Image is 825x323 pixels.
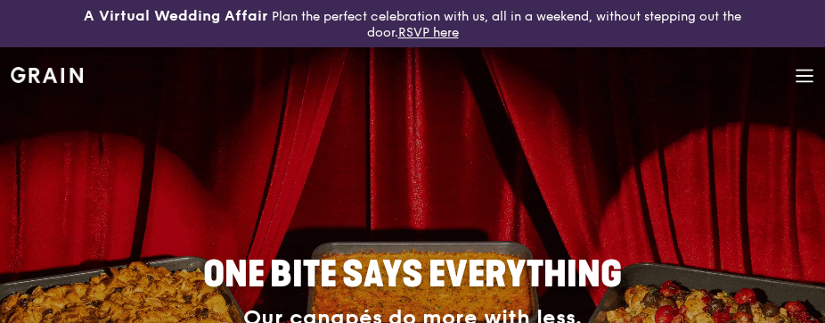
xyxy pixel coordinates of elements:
[69,7,756,40] div: Plan the perfect celebration with us, all in a weekend, without stepping out the door.
[203,253,622,296] span: ONE BITE SAYS EVERYTHING
[84,7,268,25] h3: A Virtual Wedding Affair
[398,25,459,40] a: RSVP here
[11,46,83,100] a: GrainGrain
[11,67,83,83] img: Grain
